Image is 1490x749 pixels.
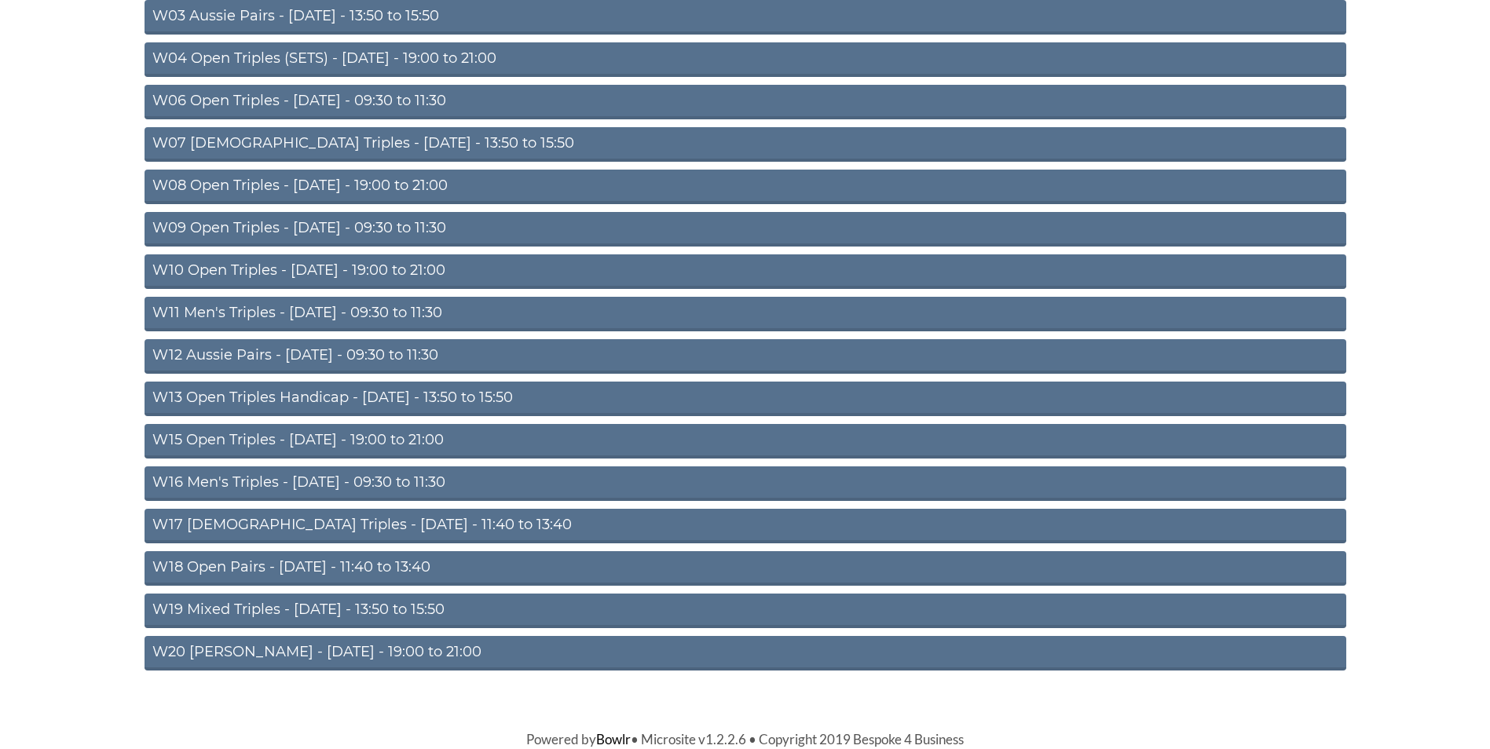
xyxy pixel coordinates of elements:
a: W11 Men's Triples - [DATE] - 09:30 to 11:30 [145,297,1346,331]
a: W10 Open Triples - [DATE] - 19:00 to 21:00 [145,254,1346,289]
a: W20 [PERSON_NAME] - [DATE] - 19:00 to 21:00 [145,636,1346,670]
a: W19 Mixed Triples - [DATE] - 13:50 to 15:50 [145,594,1346,628]
a: W17 [DEMOGRAPHIC_DATA] Triples - [DATE] - 11:40 to 13:40 [145,509,1346,543]
a: W15 Open Triples - [DATE] - 19:00 to 21:00 [145,424,1346,459]
a: W06 Open Triples - [DATE] - 09:30 to 11:30 [145,85,1346,119]
a: W09 Open Triples - [DATE] - 09:30 to 11:30 [145,212,1346,247]
a: W13 Open Triples Handicap - [DATE] - 13:50 to 15:50 [145,382,1346,416]
a: W04 Open Triples (SETS) - [DATE] - 19:00 to 21:00 [145,42,1346,77]
a: W08 Open Triples - [DATE] - 19:00 to 21:00 [145,170,1346,204]
a: W16 Men's Triples - [DATE] - 09:30 to 11:30 [145,466,1346,501]
a: Bowlr [596,731,631,747]
a: W07 [DEMOGRAPHIC_DATA] Triples - [DATE] - 13:50 to 15:50 [145,127,1346,162]
a: W18 Open Pairs - [DATE] - 11:40 to 13:40 [145,551,1346,586]
span: Powered by • Microsite v1.2.2.6 • Copyright 2019 Bespoke 4 Business [526,731,964,747]
a: W12 Aussie Pairs - [DATE] - 09:30 to 11:30 [145,339,1346,374]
